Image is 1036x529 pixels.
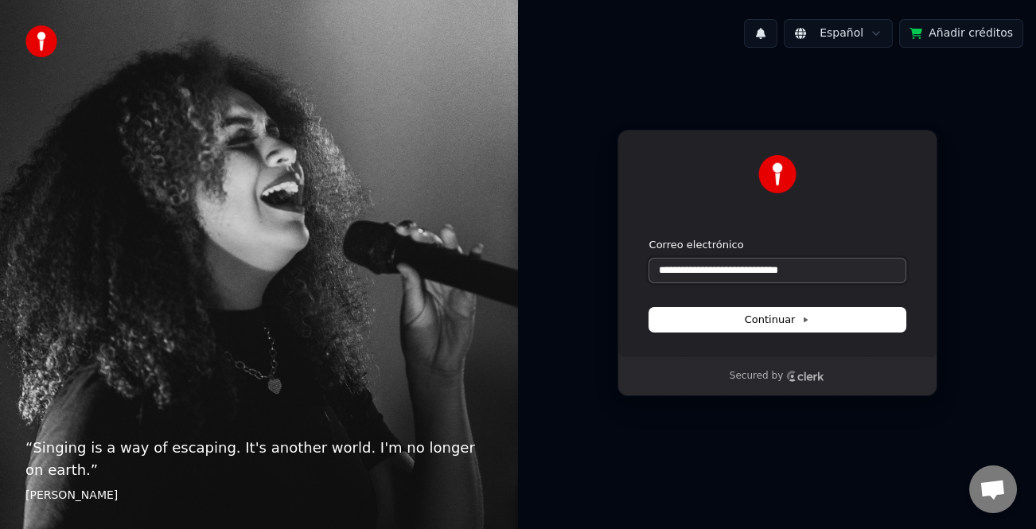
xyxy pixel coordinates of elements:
[899,19,1023,48] button: Añadir créditos
[649,238,744,252] label: Correo electrónico
[25,25,57,57] img: youka
[730,370,783,383] p: Secured by
[969,465,1017,513] div: Chat abierto
[786,371,824,382] a: Clerk logo
[25,488,493,504] footer: [PERSON_NAME]
[649,308,906,332] button: Continuar
[758,155,796,193] img: Youka
[745,313,810,327] span: Continuar
[25,437,493,481] p: “ Singing is a way of escaping. It's another world. I'm no longer on earth. ”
